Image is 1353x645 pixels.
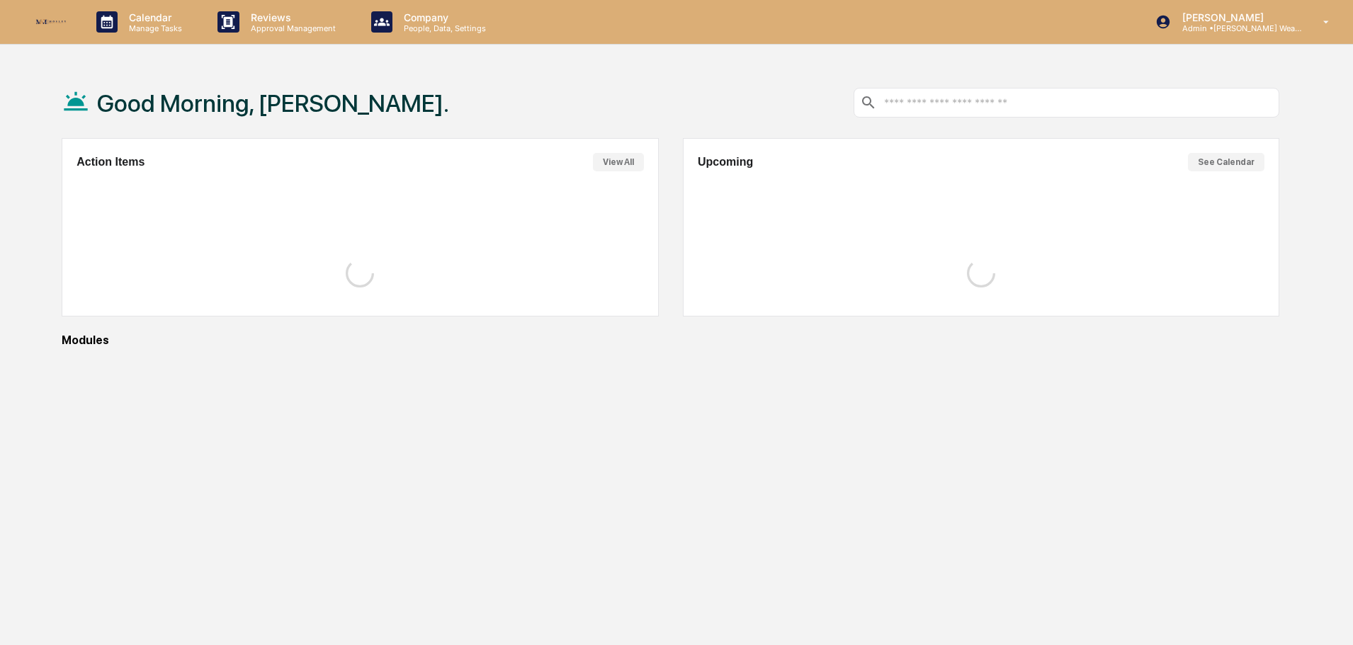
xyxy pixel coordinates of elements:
p: People, Data, Settings [392,23,493,33]
p: [PERSON_NAME] [1171,11,1303,23]
p: Calendar [118,11,189,23]
h2: Action Items [77,156,145,169]
p: Approval Management [239,23,343,33]
p: Manage Tasks [118,23,189,33]
button: View All [593,153,644,171]
p: Admin • [PERSON_NAME] Wealth [1171,23,1303,33]
div: Modules [62,333,1279,347]
h1: Good Morning, [PERSON_NAME]. [97,89,449,118]
p: Reviews [239,11,343,23]
button: See Calendar [1188,153,1264,171]
img: logo [34,18,68,27]
h2: Upcoming [698,156,753,169]
p: Company [392,11,493,23]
